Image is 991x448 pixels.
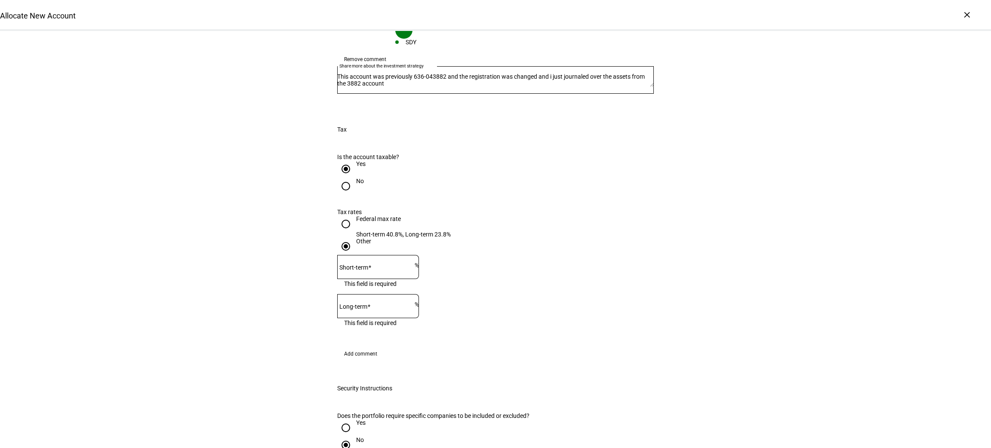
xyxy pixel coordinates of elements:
[356,436,364,443] div: No
[415,262,419,269] span: %
[337,385,392,392] div: Security Instructions
[337,412,559,419] div: Does the portfolio require specific companies to be included or excluded?
[337,126,347,133] div: Tax
[356,178,364,184] div: No
[339,303,367,310] mat-label: Long-term
[344,319,397,326] div: This field is required
[337,347,384,361] button: Add comment
[337,153,559,160] div: Is the account taxable?
[356,238,371,245] div: Other
[356,419,366,426] div: Yes
[960,8,974,21] div: ×
[344,280,397,287] div: This field is required
[406,39,416,46] div: SDY
[337,209,654,215] div: Tax rates
[337,52,393,66] button: Remove comment
[344,52,386,66] span: Remove comment
[344,347,377,361] span: Add comment
[339,63,424,68] mat-label: Share more about the investment strategy
[339,264,368,271] mat-label: Short-term
[415,301,419,308] span: %
[356,160,366,167] div: Yes
[356,215,451,222] div: Federal max rate
[356,231,451,238] div: Short-term 40.8%, Long-term 23.8%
